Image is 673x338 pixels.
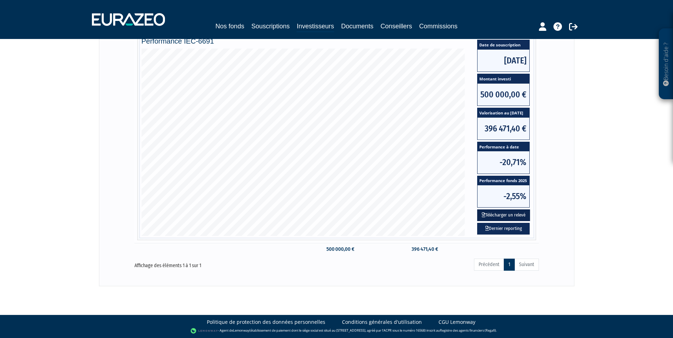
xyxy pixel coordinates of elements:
span: 500 000,00 € [478,84,529,106]
span: Valorisation au [DATE] [478,108,529,118]
a: Conditions générales d'utilisation [342,319,422,326]
a: Lemonway [233,328,249,333]
span: -20,71% [478,151,529,173]
a: Souscriptions [251,21,289,31]
img: logo-lemonway.png [191,327,218,334]
h4: Performance IEC-6691 [142,37,532,45]
a: Dernier reporting [477,223,530,235]
div: - Agent de (établissement de paiement dont le siège social est situé au [STREET_ADDRESS], agréé p... [7,327,666,334]
a: CGU Lemonway [438,319,475,326]
a: Documents [341,21,374,31]
a: Nos fonds [215,21,244,31]
img: 1732889491-logotype_eurazeo_blanc_rvb.png [92,13,165,26]
a: Conseillers [381,21,412,31]
a: Registre des agents financiers (Regafi) [440,328,496,333]
span: Performance fonds 2025 [478,176,529,186]
p: Besoin d'aide ? [662,32,670,96]
span: -2,55% [478,185,529,207]
button: Télécharger un relevé [477,209,530,221]
td: 500 000,00 € [316,243,358,255]
span: Montant investi [478,74,529,84]
div: Affichage des éléments 1 à 1 sur 1 [134,258,297,269]
a: Commissions [419,21,458,31]
span: 396 471,40 € [478,118,529,140]
td: 396 471,40 € [402,243,442,255]
span: [DATE] [478,50,529,72]
span: Date de souscription [478,40,529,50]
a: Politique de protection des données personnelles [207,319,325,326]
a: Investisseurs [297,21,334,32]
span: Performance à date [478,142,529,152]
a: 1 [504,259,515,271]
